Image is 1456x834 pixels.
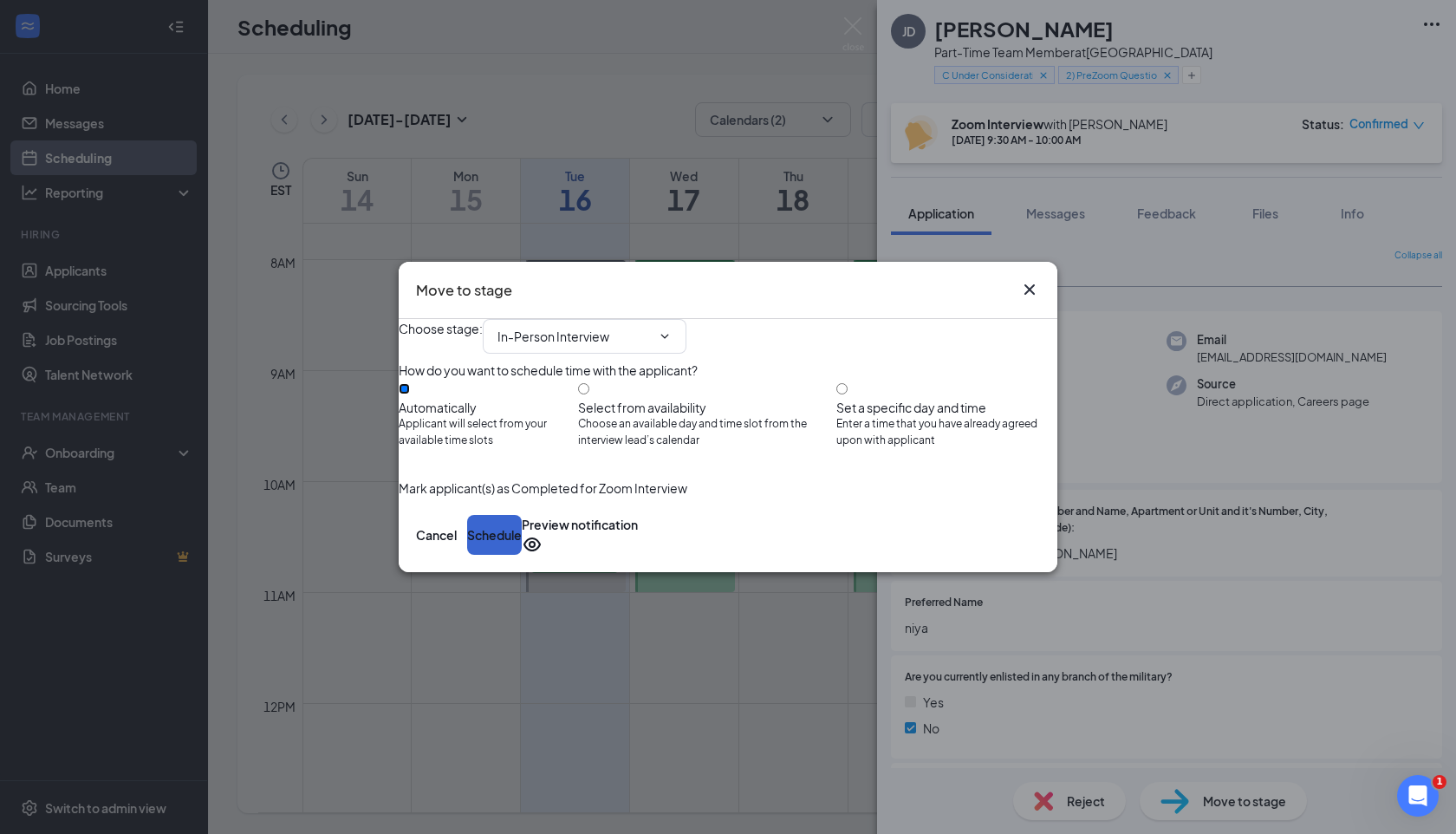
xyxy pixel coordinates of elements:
span: Mark applicant(s) as Completed for Zoom Interview [399,479,687,498]
svg: Cross [1019,279,1040,300]
button: Cancel [416,515,457,555]
button: Close [1019,279,1040,300]
svg: ChevronDown [658,329,672,343]
span: Choose stage : [399,319,483,354]
button: Preview notificationEye [522,515,638,555]
span: Applicant will select from your available time slots [399,416,578,449]
iframe: Intercom live chat [1397,775,1439,817]
div: Set a specific day and time [836,399,1057,416]
div: Automatically [399,399,578,416]
svg: Eye [522,534,543,555]
button: Schedule [467,515,522,555]
div: Select from availability [578,399,836,416]
span: Enter a time that you have already agreed upon with applicant [836,416,1057,449]
h3: Move to stage [416,279,512,302]
span: Choose an available day and time slot from the interview lead’s calendar [578,416,836,449]
div: How do you want to schedule time with the applicant? [399,361,1057,380]
span: 1 [1433,775,1446,789]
